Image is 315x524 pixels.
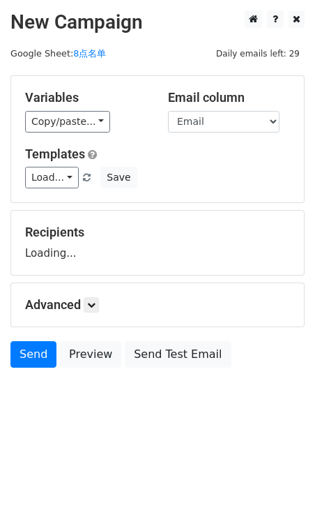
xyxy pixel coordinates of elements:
[10,10,305,34] h2: New Campaign
[125,341,231,368] a: Send Test Email
[25,297,290,313] h5: Advanced
[10,341,56,368] a: Send
[10,48,106,59] small: Google Sheet:
[73,48,106,59] a: 8点名单
[25,225,290,240] h5: Recipients
[25,167,79,188] a: Load...
[25,90,147,105] h5: Variables
[211,48,305,59] a: Daily emails left: 29
[25,147,85,161] a: Templates
[25,111,110,133] a: Copy/paste...
[100,167,137,188] button: Save
[60,341,121,368] a: Preview
[168,90,290,105] h5: Email column
[211,46,305,61] span: Daily emails left: 29
[25,225,290,261] div: Loading...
